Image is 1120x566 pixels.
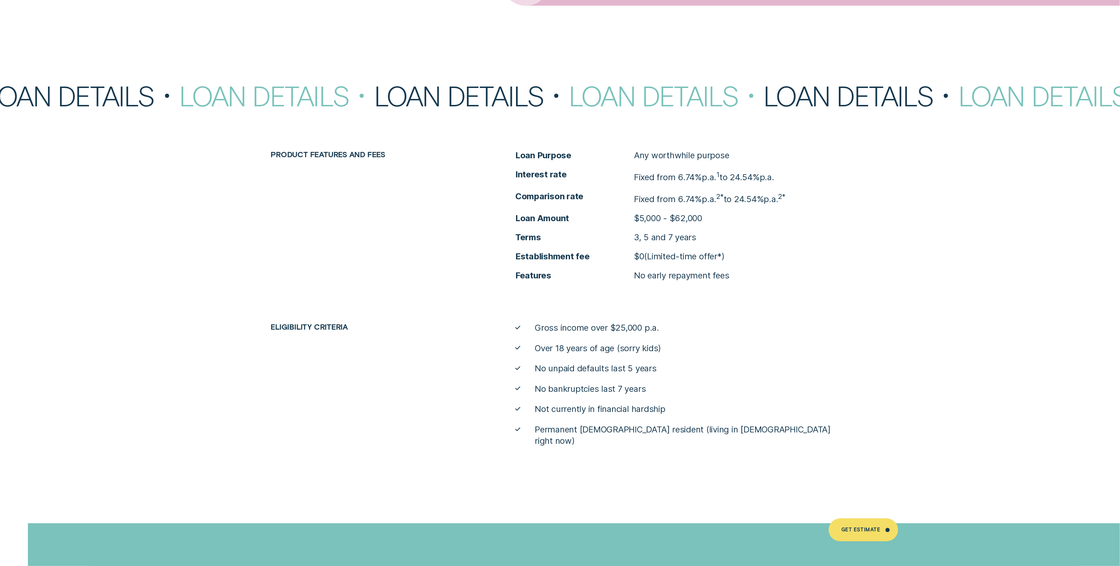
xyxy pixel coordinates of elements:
[763,82,958,109] div: Loan Details
[634,251,725,262] p: $0 Limited-time offer*
[760,172,774,182] span: p.a.
[634,191,786,205] p: Fixed from 6.74% to 24.54%
[515,213,634,224] span: Loan Amount
[515,150,634,161] span: Loan Purpose
[535,403,665,415] span: Not currently in financial hardship
[266,150,462,159] div: Product features and fees
[515,169,634,180] span: Interest rate
[764,194,778,204] span: p.a.
[515,232,634,243] span: Terms
[515,270,634,281] span: Features
[764,194,778,204] span: Per Annum
[179,82,374,109] div: Loan Details
[374,82,569,109] div: Loan Details
[702,194,716,204] span: Per Annum
[535,383,646,395] span: No bankruptcies last 7 years
[535,322,659,334] span: Gross income over $25,000 p.a.
[702,194,716,204] span: p.a.
[829,518,898,541] a: Get Estimate
[266,322,462,331] div: Eligibility criteria
[634,270,729,281] p: No early repayment fees
[644,251,647,261] span: (
[535,424,849,447] span: Permanent [DEMOGRAPHIC_DATA] resident (living in [DEMOGRAPHIC_DATA] right now)
[634,213,702,224] p: $5,000 - $62,000
[535,363,657,374] span: No unpaid defaults last 5 years
[634,169,774,183] p: Fixed from 6.74% to 24.54%
[702,172,716,182] span: p.a.
[716,170,719,179] sup: 1
[535,343,661,354] span: Over 18 years of age (sorry kids)
[634,232,696,243] p: 3, 5 and 7 years
[569,82,763,109] div: Loan Details
[760,172,774,182] span: Per Annum
[634,150,729,161] p: Any worthwhile purpose
[515,191,634,202] span: Comparison rate
[702,172,716,182] span: Per Annum
[515,251,634,262] span: Establishment fee
[722,251,725,261] span: )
